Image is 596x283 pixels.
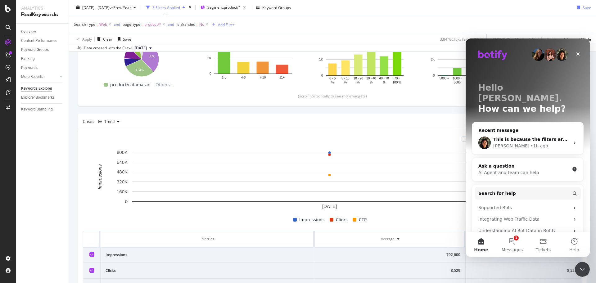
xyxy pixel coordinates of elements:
div: Apply [82,36,92,42]
a: Keyword Groups [21,47,64,53]
div: Metrics [106,236,310,242]
text: 640K [117,159,128,165]
button: Add Filter [210,21,234,28]
div: Keywords Explorer [21,85,52,92]
div: Save [583,5,591,10]
button: Messages [31,194,62,218]
text: 0 [433,74,435,77]
div: Keywords [21,65,38,71]
text: % [331,81,334,84]
span: [DATE] - [DATE] [82,5,110,10]
span: = [96,22,98,27]
span: Is Branded [177,22,195,27]
div: Close [107,10,118,21]
div: Trend [104,120,115,124]
button: Apply [74,34,92,44]
span: = [196,22,198,27]
button: Save [575,2,591,12]
td: Impressions [101,247,315,263]
div: More Reports [21,74,43,80]
div: Keyword Groups [21,47,49,53]
div: Average [381,236,395,242]
div: 8,529 [471,268,577,273]
div: 792,600 [320,252,460,258]
span: Impressions [299,216,325,223]
div: AI Agent and team can help [13,131,104,137]
text: 100 % [393,81,401,84]
text: % [357,81,360,84]
span: CTR [359,216,367,223]
div: A chart. [93,38,190,78]
svg: A chart. [428,24,525,85]
div: • 1h ago [65,104,83,111]
span: Home [8,209,22,213]
div: Supported Bots [9,164,115,175]
button: [DATE] - [DATE]vsPrev. Year [74,2,138,12]
div: 8,529 [320,268,460,273]
button: Clear [95,34,112,44]
div: and [114,22,120,27]
svg: A chart. [205,24,301,83]
text: 11+ [279,76,285,79]
text: 0 - 5 [329,77,336,80]
button: Search for help [9,149,115,161]
span: Tickets [70,209,85,213]
svg: A chart. [83,149,576,211]
text: 5000 + [440,77,449,80]
button: and [168,21,174,27]
span: Search for help [13,152,50,158]
div: Keyword Groups [262,5,291,10]
button: Save [115,34,131,44]
div: times [187,4,193,11]
div: (scroll horizontally to see more widgets) [85,93,580,99]
div: Keyword Sampling [21,106,53,113]
text: % [370,81,372,84]
button: Keyword Groups [254,2,293,12]
a: Keywords Explorer [21,85,64,92]
text: 2K [431,58,435,61]
span: page_type [123,22,140,27]
div: Ranking [21,56,35,62]
span: No [199,20,204,29]
text: 5000 [454,81,461,84]
div: Integrating Web Traffic Data [13,177,104,184]
div: RealKeywords [21,11,64,18]
span: Messages [36,209,57,213]
td: Clicks [101,263,315,279]
text: 0 [210,72,211,75]
div: Add Filter [218,22,234,27]
text: 4-6 [241,76,246,79]
a: Explorer Bookmarks [21,94,64,101]
text: 70 - [394,77,400,80]
text: 2K [207,56,211,60]
svg: A chart. [316,24,413,85]
text: 40 - 70 [379,77,389,80]
div: Save [123,36,131,42]
div: Explorer Bookmarks [21,94,55,101]
div: 3.84 % Clicks ( 9K on 222K ) [440,36,484,42]
span: This is because the filters are different. In the last report that you shared, the data is filter... [28,98,521,103]
a: Ranking [21,56,64,62]
span: Segment: product/* [207,5,241,10]
text: 800K [117,150,128,155]
iframe: Intercom live chat [466,38,590,257]
div: [PERSON_NAME] [28,104,64,111]
span: = [141,22,143,27]
button: Switch to Advanced Mode [544,34,591,44]
text: 160K [117,189,128,194]
text: 5 - 10 [341,77,350,80]
button: Trend [96,117,122,127]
